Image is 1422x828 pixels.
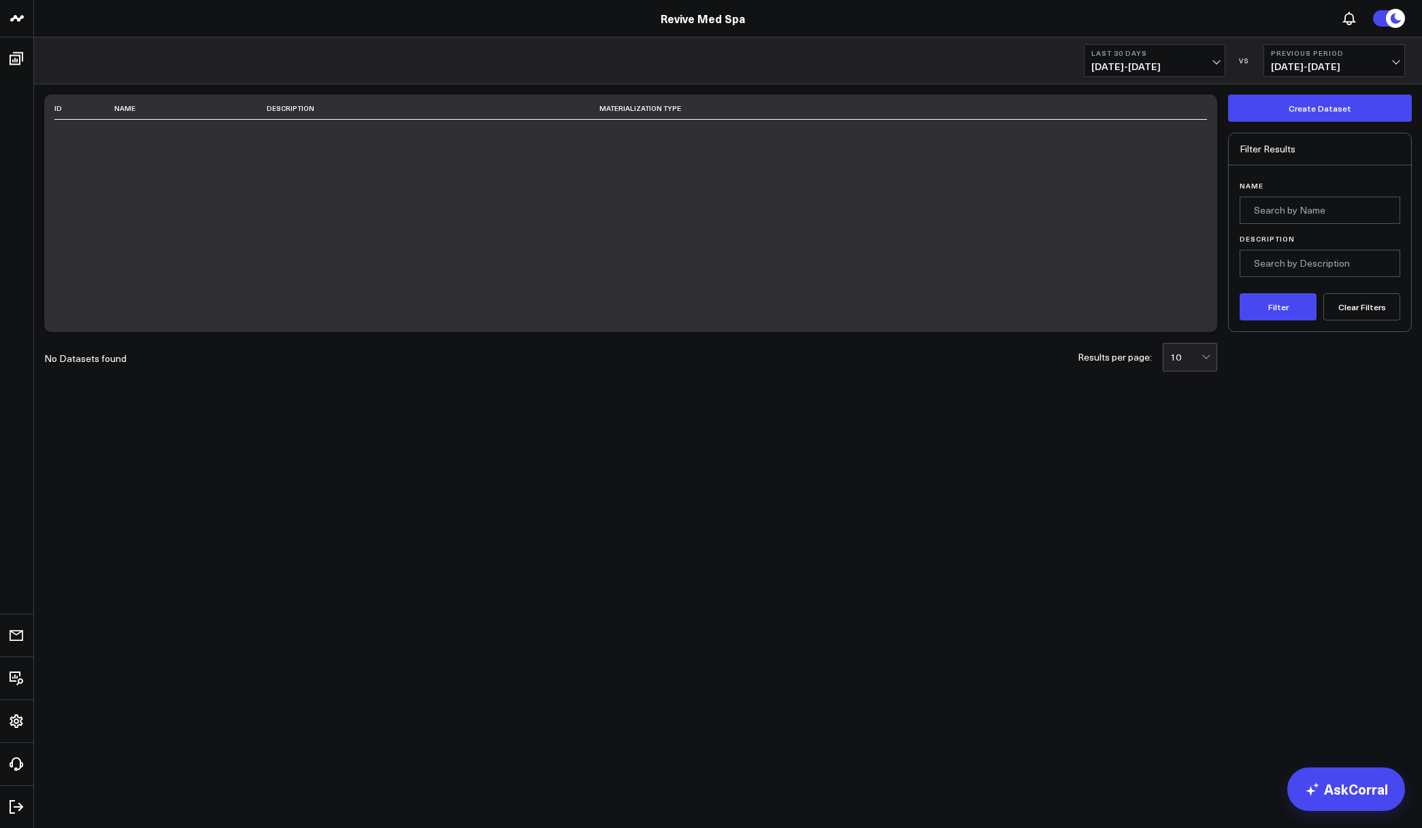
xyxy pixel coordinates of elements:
[1240,182,1400,190] label: Name
[1229,133,1411,165] div: Filter Results
[1170,352,1202,363] div: 10
[1287,767,1405,811] a: AskCorral
[1078,352,1152,362] div: Results per page:
[1263,44,1405,77] button: Previous Period[DATE]-[DATE]
[267,97,599,120] th: Description
[44,354,127,363] div: No Datasets found
[661,11,745,26] a: Revive Med Spa
[1240,235,1400,243] label: Description
[1323,293,1400,320] button: Clear Filters
[1240,250,1400,277] input: Search by Description
[1091,61,1218,72] span: [DATE] - [DATE]
[1084,44,1225,77] button: Last 30 Days[DATE]-[DATE]
[1240,197,1400,224] input: Search by Name
[599,97,1163,120] th: Materialization Type
[54,97,114,120] th: ID
[1091,49,1218,57] b: Last 30 Days
[1228,95,1412,122] button: Create Dataset
[114,97,267,120] th: Name
[1240,293,1317,320] button: Filter
[1271,61,1398,72] span: [DATE] - [DATE]
[1232,56,1257,65] div: VS
[1271,49,1398,57] b: Previous Period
